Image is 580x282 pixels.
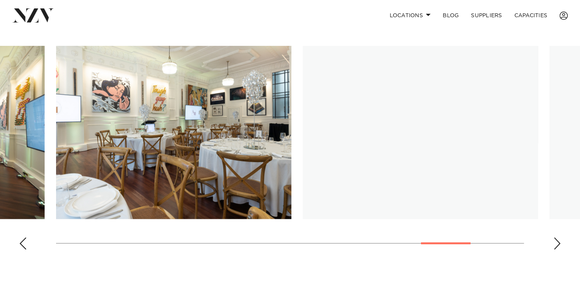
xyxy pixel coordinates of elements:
a: Capacities [508,7,554,24]
a: SUPPLIERS [465,7,508,24]
swiper-slide: 16 / 18 [303,46,538,219]
a: BLOG [437,7,465,24]
img: nzv-logo.png [12,8,54,22]
a: Locations [383,7,437,24]
swiper-slide: 15 / 18 [56,46,291,219]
